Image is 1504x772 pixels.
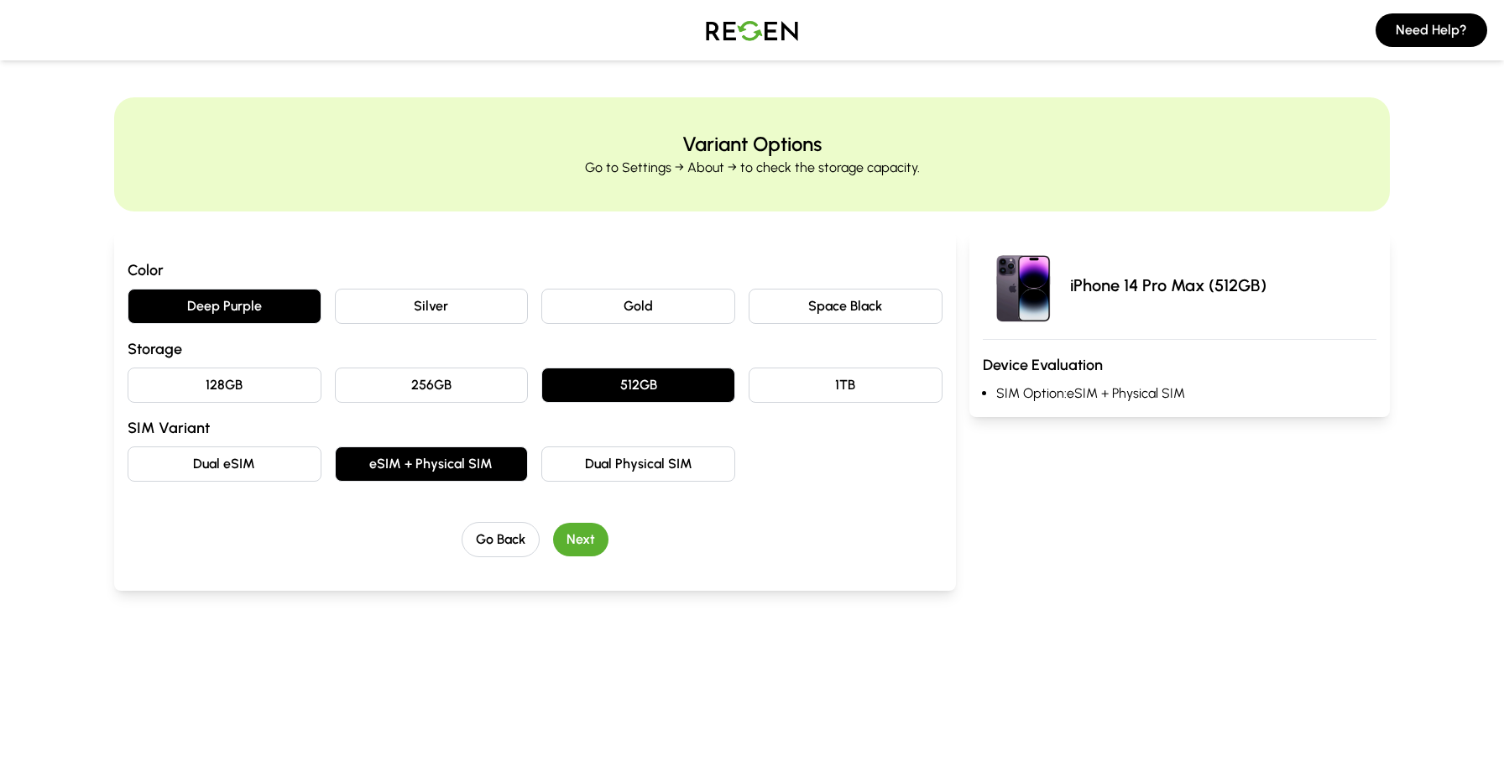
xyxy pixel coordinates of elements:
button: Space Black [749,289,943,324]
h2: Variant Options [682,131,822,158]
img: iPhone 14 Pro Max [983,245,1063,326]
h3: Color [128,258,943,282]
button: 1TB [749,368,943,403]
button: Dual eSIM [128,446,321,482]
h3: SIM Variant [128,416,943,440]
button: Silver [335,289,529,324]
p: Go to Settings → About → to check the storage capacity. [585,158,920,178]
button: 128GB [128,368,321,403]
button: 512GB [541,368,735,403]
p: iPhone 14 Pro Max (512GB) [1070,274,1266,297]
button: Dual Physical SIM [541,446,735,482]
h3: Device Evaluation [983,353,1376,377]
button: 256GB [335,368,529,403]
h3: Storage [128,337,943,361]
button: Deep Purple [128,289,321,324]
button: Next [553,523,608,556]
button: Need Help? [1376,13,1487,47]
button: Go Back [462,522,540,557]
li: SIM Option: eSIM + Physical SIM [996,383,1376,404]
button: eSIM + Physical SIM [335,446,529,482]
button: Gold [541,289,735,324]
img: Logo [693,7,811,54]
